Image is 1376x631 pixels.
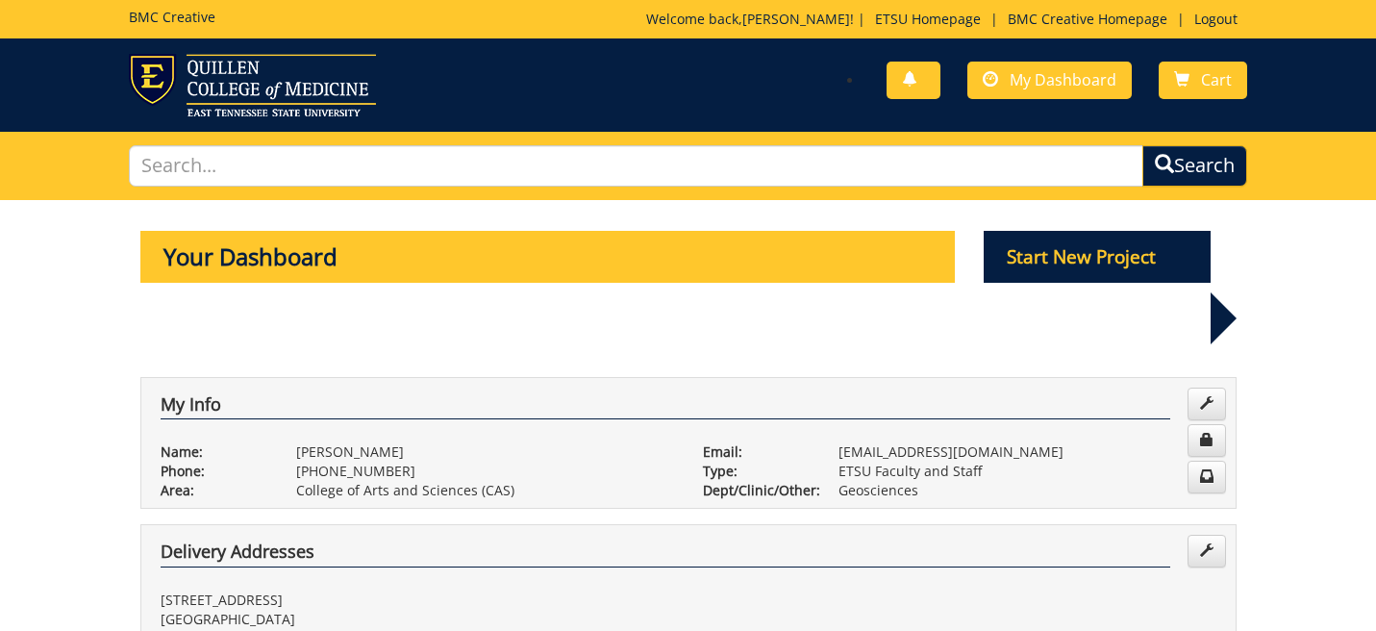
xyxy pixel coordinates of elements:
[742,10,850,28] a: [PERSON_NAME]
[296,462,674,481] p: [PHONE_NUMBER]
[161,462,267,481] p: Phone:
[161,543,1170,568] h4: Delivery Addresses
[161,481,267,500] p: Area:
[703,442,810,462] p: Email:
[984,231,1211,283] p: Start New Project
[296,481,674,500] p: College of Arts and Sciences (CAS)
[703,462,810,481] p: Type:
[161,610,674,629] p: [GEOGRAPHIC_DATA]
[967,62,1132,99] a: My Dashboard
[129,145,1143,187] input: Search...
[161,395,1170,420] h4: My Info
[129,10,215,24] h5: BMC Creative
[1188,535,1226,568] a: Edit Addresses
[1188,388,1226,420] a: Edit Info
[646,10,1247,29] p: Welcome back, ! | | |
[838,442,1216,462] p: [EMAIL_ADDRESS][DOMAIN_NAME]
[296,442,674,462] p: [PERSON_NAME]
[865,10,990,28] a: ETSU Homepage
[703,481,810,500] p: Dept/Clinic/Other:
[1159,62,1247,99] a: Cart
[140,231,956,283] p: Your Dashboard
[838,481,1216,500] p: Geosciences
[1201,69,1232,90] span: Cart
[129,54,376,116] img: ETSU logo
[161,591,674,610] p: [STREET_ADDRESS]
[1142,145,1247,187] button: Search
[1010,69,1116,90] span: My Dashboard
[984,249,1211,267] a: Start New Project
[161,442,267,462] p: Name:
[838,462,1216,481] p: ETSU Faculty and Staff
[1188,424,1226,457] a: Change Password
[1185,10,1247,28] a: Logout
[1188,461,1226,493] a: Change Communication Preferences
[998,10,1177,28] a: BMC Creative Homepage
